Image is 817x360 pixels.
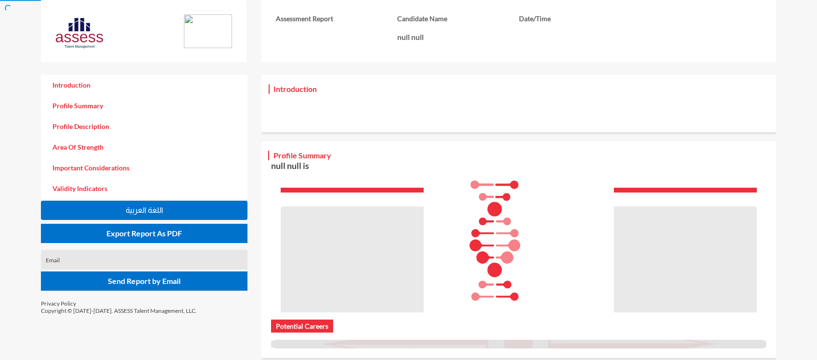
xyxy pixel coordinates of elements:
[55,16,104,50] img: Assess%20new%20logo-03.svg
[41,300,247,307] p: Privacy Policy
[397,14,519,23] h3: Candidate Name
[41,157,247,178] a: Important Considerations
[41,224,247,243] button: Export Report As PDF
[271,320,333,333] h2: Potential Careers
[519,14,640,23] h3: Date/Time
[276,14,397,23] h3: Assessment Report
[41,75,247,95] a: Introduction
[271,160,766,171] p: null null is
[41,137,247,157] a: Area Of Strength
[41,201,247,220] button: اللغة العربية
[397,32,519,41] p: null null
[41,95,247,116] a: Profile Summary
[41,116,247,137] a: Profile Description
[41,271,247,291] button: Send Report by Email
[271,148,334,162] h3: Profile Summary
[41,178,247,199] a: Validity Indicators
[271,82,319,96] h3: Introduction
[41,307,247,314] p: Copyright © [DATE]-[DATE]. ASSESS Talent Management, LLC.
[106,229,182,238] span: Export Report As PDF
[108,276,181,285] span: Send Report by Email
[126,206,163,214] span: اللغة العربية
